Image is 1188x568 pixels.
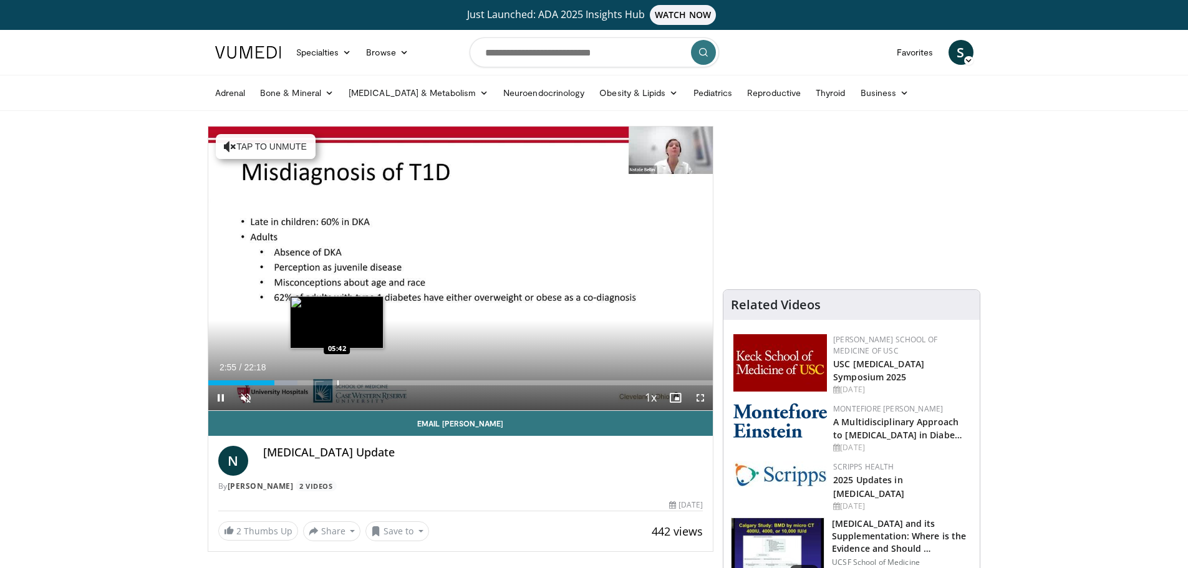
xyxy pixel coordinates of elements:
[669,499,703,511] div: [DATE]
[253,80,341,105] a: Bone & Mineral
[833,358,924,383] a: USC [MEDICAL_DATA] Symposium 2025
[359,40,416,65] a: Browse
[290,296,384,349] img: image.jpeg
[740,80,808,105] a: Reproductive
[833,384,970,395] div: [DATE]
[833,442,970,453] div: [DATE]
[218,481,703,492] div: By
[303,521,361,541] button: Share
[233,385,258,410] button: Unmute
[592,80,685,105] a: Obesity & Lipids
[263,446,703,460] h4: [MEDICAL_DATA] Update
[365,521,429,541] button: Save to
[218,446,248,476] a: N
[688,385,713,410] button: Fullscreen
[470,37,719,67] input: Search topics, interventions
[731,297,821,312] h4: Related Videos
[833,334,937,356] a: [PERSON_NAME] School of Medicine of USC
[296,481,337,491] a: 2 Videos
[663,385,688,410] button: Enable picture-in-picture mode
[833,416,962,441] a: A Multidisciplinary Approach to [MEDICAL_DATA] in Diabe…
[758,126,945,282] iframe: Advertisement
[832,557,972,567] p: UCSF School of Medicine
[650,5,716,25] span: WATCH NOW
[208,127,713,411] video-js: Video Player
[208,385,233,410] button: Pause
[686,80,740,105] a: Pediatrics
[215,46,281,59] img: VuMedi Logo
[244,362,266,372] span: 22:18
[208,380,713,385] div: Progress Bar
[341,80,496,105] a: [MEDICAL_DATA] & Metabolism
[208,411,713,436] a: Email [PERSON_NAME]
[733,334,827,392] img: 7b941f1f-d101-407a-8bfa-07bd47db01ba.png.150x105_q85_autocrop_double_scale_upscale_version-0.2.jpg
[228,481,294,491] a: [PERSON_NAME]
[216,134,316,159] button: Tap to unmute
[833,461,894,472] a: Scripps Health
[889,40,941,65] a: Favorites
[217,5,972,25] a: Just Launched: ADA 2025 Insights HubWATCH NOW
[652,524,703,539] span: 442 views
[208,80,253,105] a: Adrenal
[833,474,904,499] a: 2025 Updates in [MEDICAL_DATA]
[733,461,827,487] img: c9f2b0b7-b02a-4276-a72a-b0cbb4230bc1.jpg.150x105_q85_autocrop_double_scale_upscale_version-0.2.jpg
[638,385,663,410] button: Playback Rate
[733,403,827,438] img: b0142b4c-93a1-4b58-8f91-5265c282693c.png.150x105_q85_autocrop_double_scale_upscale_version-0.2.png
[218,521,298,541] a: 2 Thumbs Up
[496,80,592,105] a: Neuroendocrinology
[949,40,973,65] a: S
[239,362,242,372] span: /
[833,403,943,414] a: Montefiore [PERSON_NAME]
[853,80,917,105] a: Business
[236,525,241,537] span: 2
[833,501,970,512] div: [DATE]
[808,80,853,105] a: Thyroid
[289,40,359,65] a: Specialties
[220,362,236,372] span: 2:55
[832,517,972,555] h3: [MEDICAL_DATA] and its Supplementation: Where is the Evidence and Should …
